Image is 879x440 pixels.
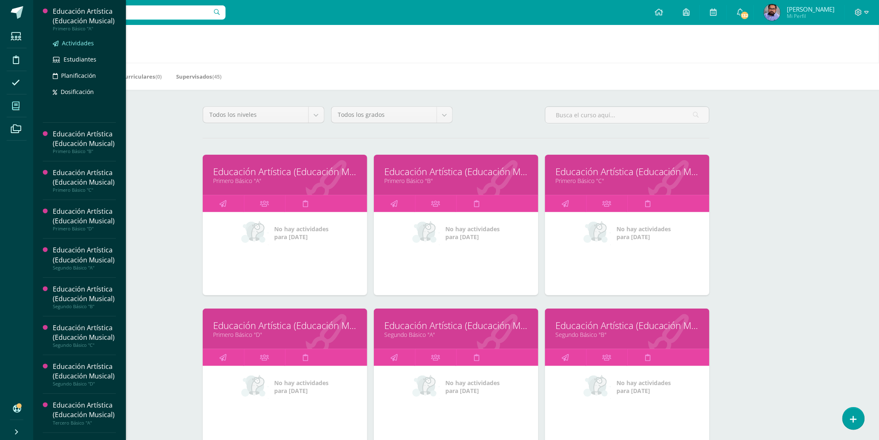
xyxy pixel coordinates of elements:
[338,107,430,123] span: Todos los grados
[53,71,116,80] a: Planificación
[617,379,671,395] span: No hay actividades para [DATE]
[275,225,329,241] span: No hay actividades para [DATE]
[213,165,357,178] a: Educación Artística (Educación Musical)
[53,420,116,426] div: Tercero Básico "A"
[53,187,116,193] div: Primero Básico "C"
[53,284,116,304] div: Educación Artística (Educación Musical)
[53,7,116,32] a: Educación Artística (Educación Musical)Primero Básico "A"
[384,331,528,339] a: Segundo Básico "A"
[53,38,116,48] a: Actividades
[53,342,116,348] div: Segundo Básico "C"
[53,207,116,226] div: Educación Artística (Educación Musical)
[53,226,116,232] div: Primero Básico "D"
[331,107,452,123] a: Todos los grados
[384,319,528,332] a: Educación Artística (Educación Musical)
[384,165,528,178] a: Educación Artística (Educación Musical)
[62,39,94,47] span: Actividades
[53,265,116,271] div: Segundo Básico "A"
[53,129,116,148] div: Educación Artística (Educación Musical)
[53,381,116,387] div: Segundo Básico "D"
[53,129,116,154] a: Educación Artística (Educación Musical)Primero Básico "B"
[53,323,116,342] div: Educación Artística (Educación Musical)
[64,55,96,63] span: Estudiantes
[212,73,221,80] span: (45)
[53,400,116,425] a: Educación Artística (Educación Musical)Tercero Básico "A"
[53,362,116,381] div: Educación Artística (Educación Musical)
[446,379,500,395] span: No hay actividades para [DATE]
[53,168,116,193] a: Educación Artística (Educación Musical)Primero Básico "C"
[61,88,94,96] span: Dosificación
[787,5,835,13] span: [PERSON_NAME]
[53,400,116,420] div: Educación Artística (Educación Musical)
[203,107,324,123] a: Todos los niveles
[53,323,116,348] a: Educación Artística (Educación Musical)Segundo Básico "C"
[213,319,357,332] a: Educación Artística (Educación Musical)
[53,168,116,187] div: Educación Artística (Educación Musical)
[53,207,116,232] a: Educación Artística (Educación Musical)Primero Básico "D"
[53,245,116,270] a: Educación Artística (Educación Musical)Segundo Básico "A"
[384,177,528,185] a: Primero Básico "B"
[545,107,709,123] input: Busca el curso aquí...
[53,304,116,309] div: Segundo Básico "B"
[584,220,611,245] img: no_activities_small.png
[53,362,116,387] a: Educación Artística (Educación Musical)Segundo Básico "D"
[213,177,357,185] a: Primero Básico "A"
[213,331,357,339] a: Primero Básico "D"
[555,319,699,332] a: Educación Artística (Educación Musical)
[584,374,611,399] img: no_activities_small.png
[446,225,500,241] span: No hay actividades para [DATE]
[764,4,781,21] img: 7c3d6755148f85b195babec4e2a345e8.png
[275,379,329,395] span: No hay actividades para [DATE]
[53,284,116,309] a: Educación Artística (Educación Musical)Segundo Básico "B"
[61,72,96,79] span: Planificación
[787,12,835,20] span: Mi Perfil
[176,70,221,83] a: Supervisados(45)
[241,374,269,399] img: no_activities_small.png
[155,73,162,80] span: (0)
[39,5,226,20] input: Busca un usuario...
[53,7,116,26] div: Educación Artística (Educación Musical)
[555,165,699,178] a: Educación Artística (Educación Musical)
[53,54,116,64] a: Estudiantes
[241,220,269,245] img: no_activities_small.png
[412,374,440,399] img: no_activities_small.png
[209,107,302,123] span: Todos los niveles
[53,87,116,96] a: Dosificación
[555,177,699,185] a: Primero Básico "C"
[96,70,162,83] a: Mis Extracurriculares(0)
[617,225,671,241] span: No hay actividades para [DATE]
[53,26,116,32] div: Primero Básico "A"
[53,245,116,264] div: Educación Artística (Educación Musical)
[555,331,699,339] a: Segundo Básico "B"
[740,11,749,20] span: 132
[412,220,440,245] img: no_activities_small.png
[53,148,116,154] div: Primero Básico "B"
